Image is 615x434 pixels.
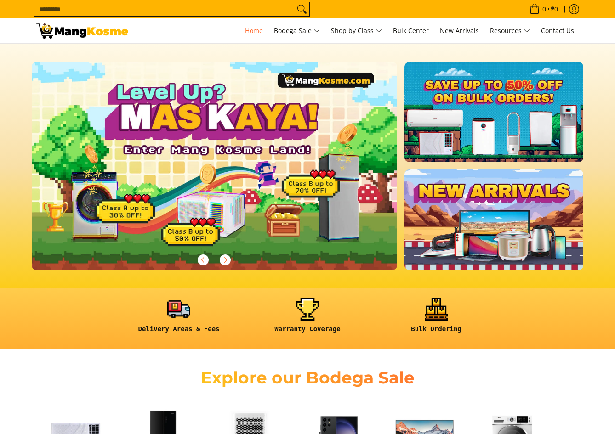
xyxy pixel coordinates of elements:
[536,18,579,43] a: Contact Us
[393,26,429,35] span: Bulk Center
[174,367,441,388] h2: Explore our Bodega Sale
[541,26,574,35] span: Contact Us
[137,18,579,43] nav: Main Menu
[295,2,309,16] button: Search
[435,18,484,43] a: New Arrivals
[388,18,433,43] a: Bulk Center
[193,250,213,270] button: Previous
[269,18,325,43] a: Bodega Sale
[527,4,561,14] span: •
[485,18,535,43] a: Resources
[248,298,367,340] a: <h6><strong>Warranty Coverage</strong></h6>
[119,298,239,340] a: <h6><strong>Delivery Areas & Fees</strong></h6>
[490,25,530,37] span: Resources
[440,26,479,35] span: New Arrivals
[541,6,547,12] span: 0
[376,298,496,340] a: <h6><strong>Bulk Ordering</strong></h6>
[245,26,263,35] span: Home
[550,6,559,12] span: ₱0
[240,18,268,43] a: Home
[215,250,235,270] button: Next
[32,62,427,285] a: More
[274,25,320,37] span: Bodega Sale
[36,23,128,39] img: Mang Kosme: Your Home Appliances Warehouse Sale Partner!
[326,18,387,43] a: Shop by Class
[331,25,382,37] span: Shop by Class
